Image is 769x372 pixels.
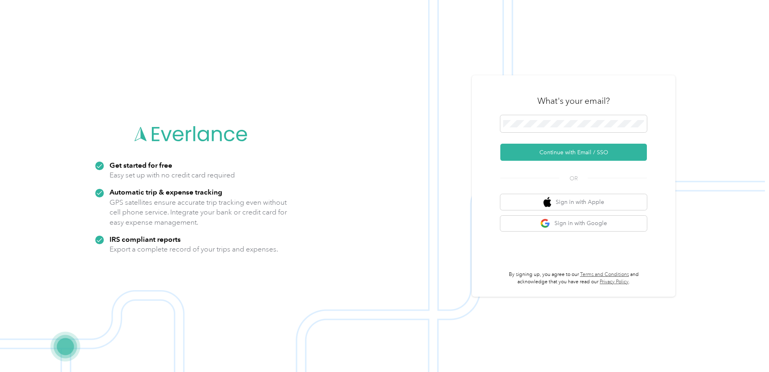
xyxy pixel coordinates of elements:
[580,271,629,278] a: Terms and Conditions
[110,170,235,180] p: Easy set up with no credit card required
[537,95,610,107] h3: What's your email?
[723,326,769,372] iframe: Everlance-gr Chat Button Frame
[500,144,647,161] button: Continue with Email / SSO
[559,174,588,183] span: OR
[110,235,181,243] strong: IRS compliant reports
[500,194,647,210] button: apple logoSign in with Apple
[110,244,278,254] p: Export a complete record of your trips and expenses.
[500,216,647,232] button: google logoSign in with Google
[110,197,287,228] p: GPS satellites ensure accurate trip tracking even without cell phone service. Integrate your bank...
[600,279,629,285] a: Privacy Policy
[540,219,550,229] img: google logo
[543,197,552,207] img: apple logo
[110,188,222,196] strong: Automatic trip & expense tracking
[500,271,647,285] p: By signing up, you agree to our and acknowledge that you have read our .
[110,161,172,169] strong: Get started for free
